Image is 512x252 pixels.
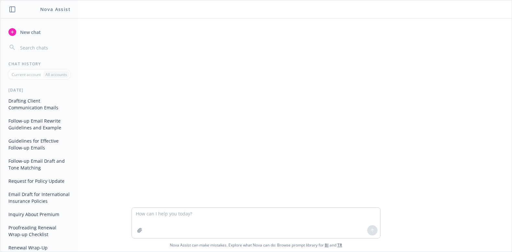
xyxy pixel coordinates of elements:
input: Search chats [19,43,70,52]
button: New chat [6,26,73,38]
button: Inquiry About Premium [6,209,73,220]
a: TR [337,242,342,248]
button: Guidelines for Effective Follow-up Emails [6,136,73,153]
div: [DATE] [1,87,78,93]
button: Email Draft for International Insurance Policies [6,189,73,206]
button: Follow-up Email Draft and Tone Matching [6,156,73,173]
span: New chat [19,29,41,36]
a: BI [325,242,329,248]
span: Nova Assist can make mistakes. Explore what Nova can do: Browse prompt library for and [3,238,509,252]
button: Proofreading Renewal Wrap-up Checklist [6,222,73,240]
button: Request for Policy Update [6,176,73,186]
button: Follow-up Email Rewrite Guidelines and Example [6,115,73,133]
p: All accounts [45,72,67,77]
div: Chat History [1,61,78,67]
h1: Nova Assist [40,6,71,13]
button: Drafting Client Communication Emails [6,95,73,113]
p: Current account [12,72,41,77]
